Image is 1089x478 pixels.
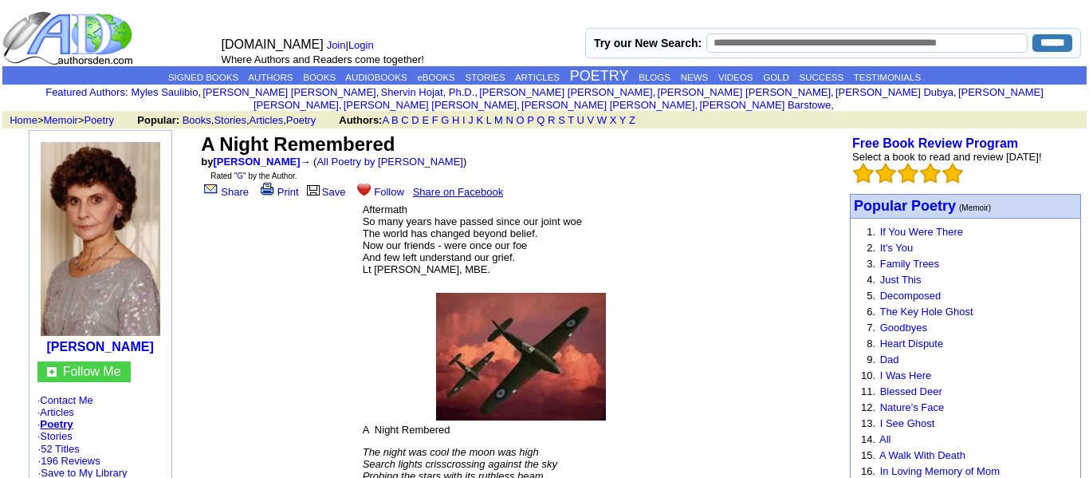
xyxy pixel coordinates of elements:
[515,73,560,82] a: ARTICLES
[527,114,533,126] a: P
[40,406,74,418] a: Articles
[597,114,607,126] a: W
[880,274,922,286] a: Just This
[681,73,709,82] a: NEWS
[861,401,875,413] font: 12.
[763,73,789,82] a: GOLD
[327,39,379,51] font: |
[867,306,875,318] font: 6.
[486,114,492,126] a: L
[520,101,521,110] font: i
[548,114,555,126] a: R
[348,39,374,51] a: Login
[861,369,875,381] font: 10.
[698,101,699,110] font: i
[875,163,896,184] img: bigemptystars.png
[40,430,72,442] a: Stories
[880,338,943,350] a: Heart Dispute
[880,242,914,254] a: It's You
[132,86,1044,111] font: , , , , , , , , , ,
[476,114,483,126] a: K
[854,199,956,213] a: Popular Poetry
[47,340,154,354] a: [PERSON_NAME]
[339,114,382,126] b: Authors:
[867,354,875,365] font: 9.
[202,86,375,98] a: [PERSON_NAME] [PERSON_NAME]
[204,183,218,196] img: share_page.gif
[422,114,429,126] a: E
[417,73,454,82] a: eBOOKS
[391,114,399,126] a: B
[639,73,670,82] a: BLOGS
[382,114,388,126] a: A
[168,73,238,82] a: SIGNED BOOKS
[327,39,346,51] a: Join
[381,86,475,98] a: Shervin Hojat, Ph.D.
[305,183,322,196] img: library.gif
[468,114,474,126] a: J
[401,114,408,126] a: C
[462,114,466,126] a: I
[619,114,626,126] a: Y
[867,322,875,334] font: 7.
[250,114,284,126] a: Articles
[41,142,160,336] img: 49612.jpg
[466,73,505,82] a: STORIES
[201,89,202,97] font: i
[942,163,963,184] img: bigemptystars.png
[898,163,918,184] img: bigemptystars.png
[880,258,939,270] a: Family Trees
[210,172,297,180] font: Rated " " by the Author.
[345,73,407,82] a: AUDIOBOOKS
[629,114,635,126] a: Z
[478,89,479,97] font: i
[432,114,438,126] a: F
[861,385,875,397] font: 11.
[655,89,657,97] font: i
[40,394,92,406] a: Contact Me
[570,68,629,84] a: POETRY
[441,114,449,126] a: G
[45,86,125,98] a: Featured Authors
[363,203,582,275] font: Aftermath So many years have passed since our joint woe The world has changed beyond belief. Now ...
[222,38,324,51] font: [DOMAIN_NAME]
[354,186,404,198] a: Follow
[237,172,243,180] a: G
[718,73,753,82] a: VIDEOS
[137,114,179,126] b: Popular:
[2,10,136,66] img: logo_ad.gif
[258,186,299,198] a: Print
[880,385,942,397] a: Blessed Deer
[517,114,525,126] a: O
[800,73,844,82] a: SUCCESS
[879,449,965,461] a: A Walk With Death
[852,136,1018,150] a: Free Book Review Program
[588,114,595,126] a: V
[137,114,650,126] font: , , ,
[957,89,958,97] font: i
[47,367,57,377] img: gc.jpg
[4,114,134,126] font: > >
[867,274,875,286] font: 4.
[479,86,652,98] a: [PERSON_NAME] [PERSON_NAME]
[10,114,37,126] a: Home
[201,156,300,168] font: by
[222,53,424,65] font: Where Authors and Readers come together!
[254,86,1044,111] a: [PERSON_NAME] [PERSON_NAME]
[880,369,932,381] a: I Was Here
[835,86,953,98] a: [PERSON_NAME] Dubya
[880,226,963,238] a: If You Were There
[411,114,419,126] a: D
[853,163,874,184] img: bigemptystars.png
[40,418,73,430] a: Poetry
[861,449,875,461] font: 15.
[379,89,380,97] font: i
[568,114,574,126] a: T
[44,114,78,126] a: Memoir
[301,156,467,168] font: → ( )
[699,99,831,111] a: [PERSON_NAME] Barstowe
[852,151,1042,163] font: Select a book to read and review [DATE]!
[867,226,875,238] font: 1.
[357,182,371,196] img: heart.gif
